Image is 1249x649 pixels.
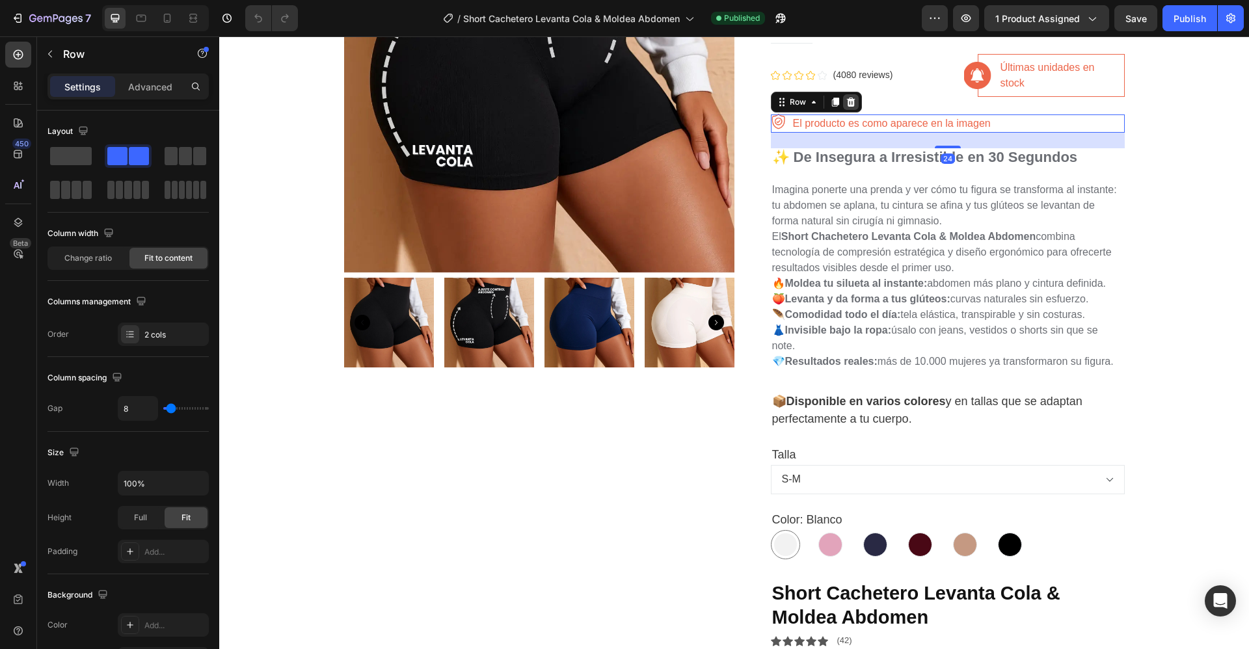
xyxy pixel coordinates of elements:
[47,512,72,523] div: Height
[562,194,816,205] strong: Short Chachetero Levanta Cola & Moldea Abdomen
[984,5,1109,31] button: 1 product assigned
[118,471,208,495] input: Auto
[134,512,147,523] span: Full
[552,544,906,595] h1: Short Cachetero Levanta Cola & Moldea Abdomen
[553,255,904,271] p: 🍑 curvas naturales sin esfuerzo.
[566,272,682,284] strong: Comodidad todo el día:
[144,546,206,558] div: Add...
[552,77,567,93] img: Alt Image
[553,356,904,391] p: 📦 y en tallas que se adaptan perfectamente a tu cuerpo.
[118,397,157,420] input: Auto
[144,329,206,341] div: 2 cols
[553,239,904,255] p: 🔥 abdomen más plano y cintura definida.
[47,587,111,604] div: Background
[1125,13,1147,24] span: Save
[1205,585,1236,616] div: Open Intercom Messenger
[47,369,125,387] div: Column spacing
[489,278,505,294] button: Carousel Next Arrow
[47,477,69,489] div: Width
[566,257,731,268] strong: Levanta y da forma a tus glúteos:
[47,546,77,557] div: Padding
[1162,5,1217,31] button: Publish
[64,80,101,94] p: Settings
[995,12,1080,25] span: 1 product assigned
[47,328,69,340] div: Order
[144,620,206,631] div: Add...
[567,358,727,371] strong: Disponible en varios colores
[63,46,174,62] p: Row
[85,10,91,26] p: 7
[553,146,904,239] p: Imagina ponerte una prenda y ver cómo tu figura se transforma al instante: tu abdomen se aplana, ...
[566,319,658,330] strong: Resultados reales:
[724,12,760,24] span: Published
[144,252,193,264] span: Fit to content
[781,23,896,55] p: Últimas unidades en stock
[552,408,578,429] legend: Talla
[568,60,589,72] div: Row
[10,238,31,248] div: Beta
[1174,12,1206,25] div: Publish
[219,36,1249,649] iframe: Design area
[47,403,62,414] div: Gap
[745,25,772,53] img: Alt Image
[721,117,736,127] div: 24
[553,317,904,333] p: 💎 más de 10.000 mujeres ya transformaron su figura.
[552,473,624,494] legend: Color: Blanco
[181,512,191,523] span: Fit
[245,5,298,31] div: Undo/Redo
[47,619,68,631] div: Color
[553,286,904,317] p: 👗 úsalo con jeans, vestidos o shorts sin que se note.
[1114,5,1157,31] button: Save
[463,12,680,25] span: Short Cachetero Levanta Cola & Moldea Abdomen
[614,32,674,46] p: (4080 reviews)
[64,252,112,264] span: Change ratio
[47,444,82,462] div: Size
[47,293,149,311] div: Columns management
[566,241,708,252] strong: Moldea tu silueta al instante:
[553,271,904,286] p: 🪶 tela elástica, transpirable y sin costuras.
[457,12,461,25] span: /
[553,113,859,129] strong: ✨ De Insegura a Irresistible en 30 Segundos
[47,225,116,243] div: Column width
[12,139,31,149] div: 450
[47,123,91,140] div: Layout
[128,80,172,94] p: Advanced
[618,599,633,610] p: (42)
[574,79,772,95] p: El producto es como aparece en la imagen
[566,288,673,299] strong: Invisible bajo la ropa:
[5,5,97,31] button: 7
